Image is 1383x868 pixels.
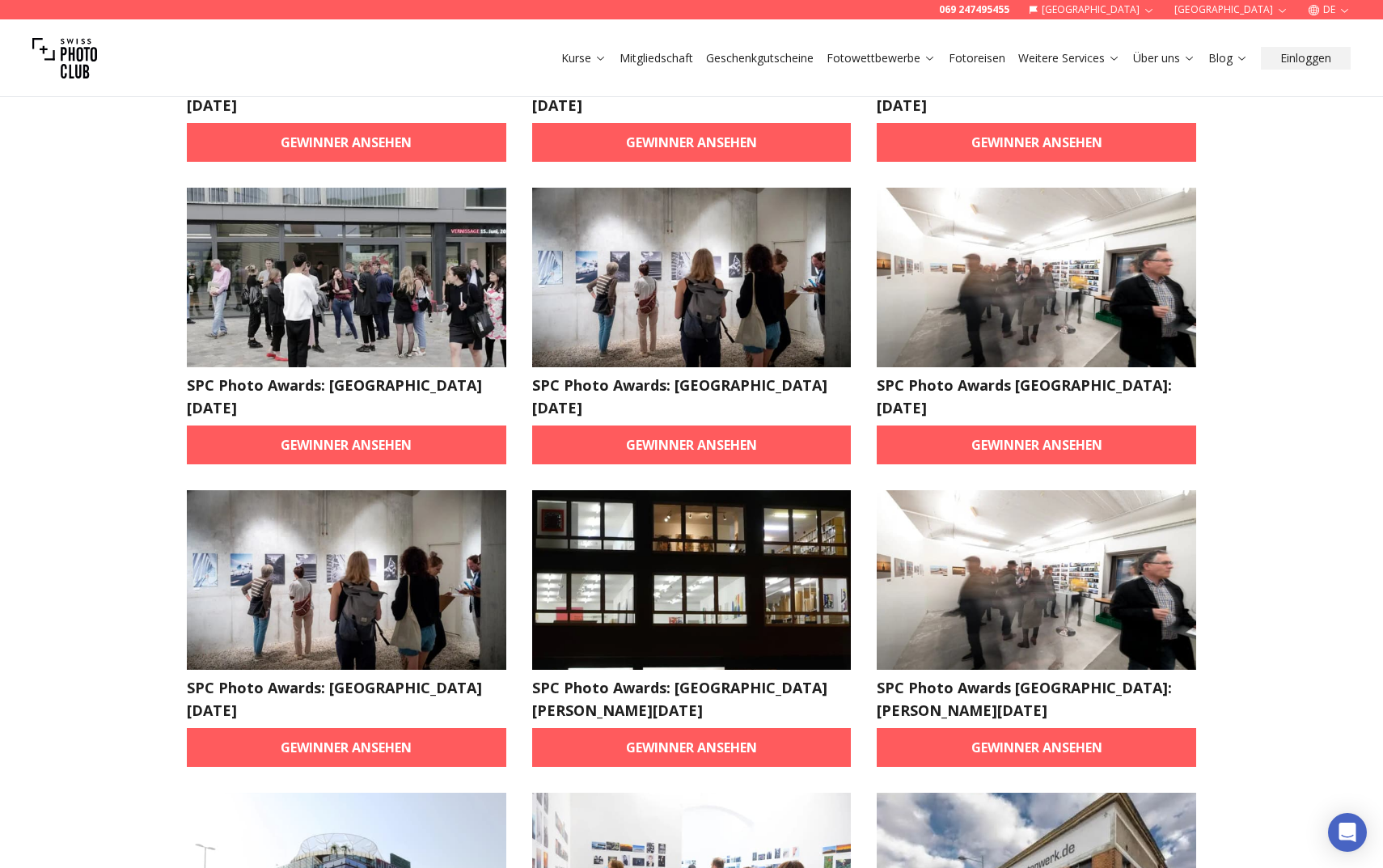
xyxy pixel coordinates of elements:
[942,47,1012,70] button: Fotoreisen
[555,47,613,70] button: Kurse
[939,3,1009,16] a: 069 247495455
[187,426,506,464] a: Gewinner ansehen
[877,426,1196,464] a: Gewinner ansehen
[187,676,506,722] h2: SPC Photo Awards: [GEOGRAPHIC_DATA] [DATE]
[620,50,693,66] a: Mitgliedschaft
[1018,50,1120,66] a: Weitere Services
[187,728,506,767] a: Gewinner ansehen
[1202,47,1254,70] button: Blog
[532,490,852,670] img: SPC Photo Awards: KÖLN März 2025
[949,50,1005,66] a: Fotoreisen
[877,123,1196,162] a: Gewinner ansehen
[187,374,506,419] h2: SPC Photo Awards: [GEOGRAPHIC_DATA] [DATE]
[877,374,1196,419] h2: SPC Photo Awards [GEOGRAPHIC_DATA]: [DATE]
[706,50,814,66] a: Geschenkgutscheine
[532,374,852,419] h2: SPC Photo Awards: [GEOGRAPHIC_DATA] [DATE]
[1208,50,1248,66] a: Blog
[532,123,852,162] a: Gewinner ansehen
[532,188,852,367] img: SPC Photo Awards: STUTTGART November 2024
[877,490,1196,670] img: SPC Photo Awards Zürich: März 2025
[561,50,607,66] a: Kurse
[700,47,820,70] button: Geschenkgutscheine
[877,188,1196,367] img: SPC Photo Awards Zürich: Dezember 2024
[532,426,852,464] a: Gewinner ansehen
[1328,813,1367,852] div: Open Intercom Messenger
[187,188,506,367] img: SPC Photo Awards: BERLIN November 2024
[877,728,1196,767] a: Gewinner ansehen
[820,47,942,70] button: Fotowettbewerbe
[532,676,852,722] h2: SPC Photo Awards: [GEOGRAPHIC_DATA] [PERSON_NAME][DATE]
[1127,47,1202,70] button: Über uns
[1133,50,1195,66] a: Über uns
[187,123,506,162] a: Gewinner ansehen
[187,490,506,670] img: SPC Photo Awards: STUTTGART Februar 2025
[1012,47,1127,70] button: Weitere Services
[877,676,1196,722] h2: SPC Photo Awards [GEOGRAPHIC_DATA]: [PERSON_NAME][DATE]
[32,26,97,91] img: Swiss photo club
[1261,47,1351,70] button: Einloggen
[532,728,852,767] a: Gewinner ansehen
[613,47,700,70] button: Mitgliedschaft
[827,50,936,66] a: Fotowettbewerbe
